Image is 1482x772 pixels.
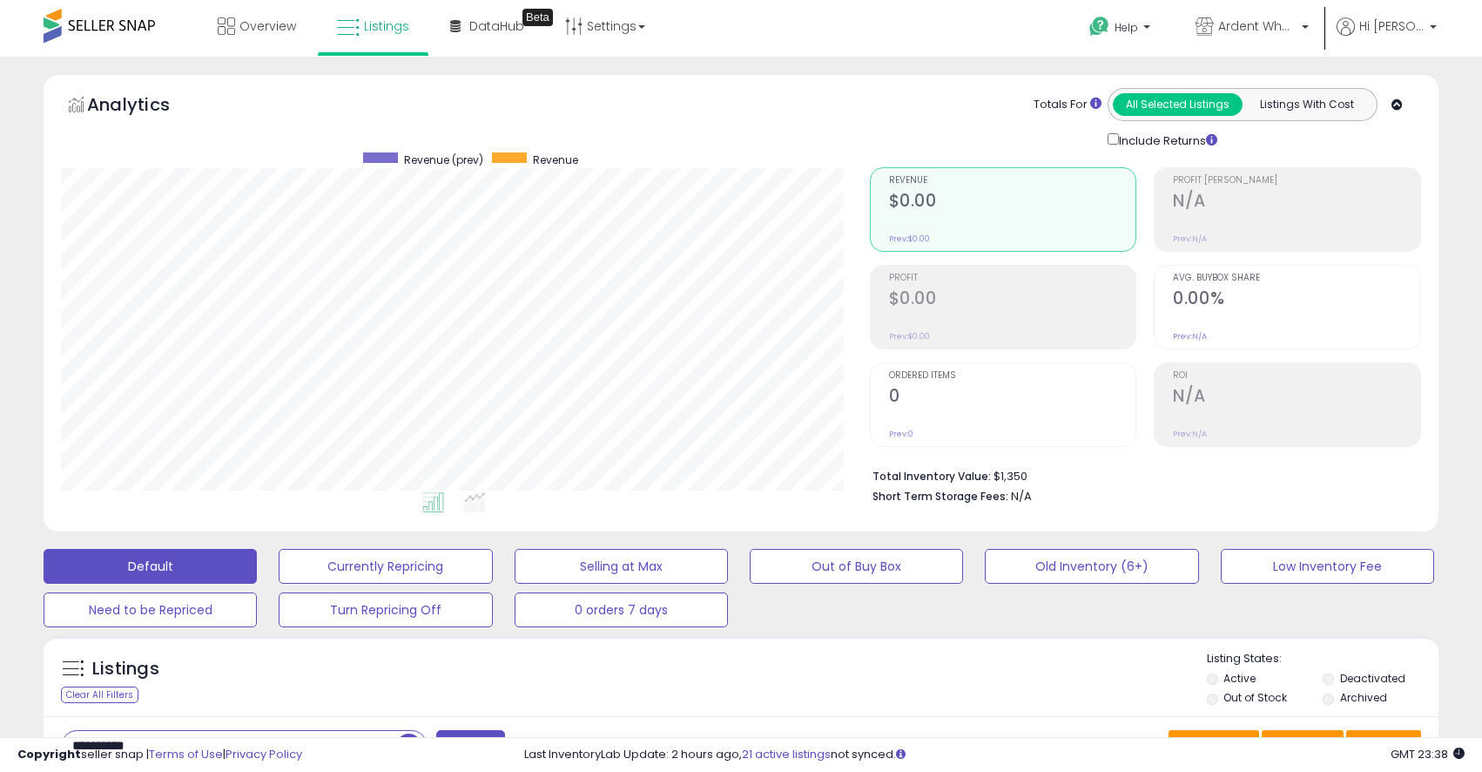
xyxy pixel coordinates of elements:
[1075,3,1168,57] a: Help
[515,593,728,627] button: 0 orders 7 days
[1169,730,1259,760] button: Save View
[889,371,1136,381] span: Ordered Items
[87,92,204,121] h5: Analytics
[872,489,1008,504] b: Short Term Storage Fees:
[279,549,492,584] button: Currently Repricing
[1095,130,1238,150] div: Include Returns
[1173,234,1207,244] small: Prev: N/A
[889,288,1136,312] h2: $0.00
[889,176,1136,186] span: Revenue
[985,549,1198,584] button: Old Inventory (6+)
[1173,176,1420,186] span: Profit [PERSON_NAME]
[1218,17,1297,35] span: Ardent Wholesale
[239,17,296,35] span: Overview
[1346,730,1421,760] button: Actions
[872,469,991,484] b: Total Inventory Value:
[279,593,492,627] button: Turn Repricing Off
[524,747,1465,763] div: Last InventoryLab Update: 2 hours ago, not synced.
[1359,17,1425,35] span: Hi [PERSON_NAME]
[92,657,159,681] h5: Listings
[889,234,930,244] small: Prev: $0.00
[1391,746,1465,762] span: 2025-10-13 23:38 GMT
[1242,93,1371,116] button: Listings With Cost
[436,730,504,761] button: Filters
[17,747,302,763] div: seller snap | |
[61,687,138,703] div: Clear All Filters
[1173,429,1207,439] small: Prev: N/A
[1034,97,1101,113] div: Totals For
[44,549,257,584] button: Default
[1088,16,1110,37] i: Get Help
[1223,671,1256,686] label: Active
[1173,274,1420,283] span: Avg. Buybox Share
[1262,730,1344,760] button: Columns
[750,549,963,584] button: Out of Buy Box
[44,593,257,627] button: Need to be Repriced
[515,549,728,584] button: Selling at Max
[1173,191,1420,214] h2: N/A
[1011,488,1032,505] span: N/A
[1115,20,1138,35] span: Help
[1340,671,1405,686] label: Deactivated
[889,274,1136,283] span: Profit
[1173,331,1207,342] small: Prev: N/A
[889,429,913,439] small: Prev: 0
[742,746,831,762] a: 21 active listings
[1223,690,1287,705] label: Out of Stock
[1173,288,1420,312] h2: 0.00%
[1340,690,1387,705] label: Archived
[364,17,409,35] span: Listings
[1173,371,1420,381] span: ROI
[889,386,1136,410] h2: 0
[533,152,578,167] span: Revenue
[404,152,483,167] span: Revenue (prev)
[1221,549,1434,584] button: Low Inventory Fee
[1337,17,1437,57] a: Hi [PERSON_NAME]
[1273,736,1328,754] span: Columns
[872,464,1408,485] li: $1,350
[522,9,553,26] div: Tooltip anchor
[889,191,1136,214] h2: $0.00
[469,17,524,35] span: DataHub
[889,331,930,342] small: Prev: $0.00
[1173,386,1420,410] h2: N/A
[17,746,81,762] strong: Copyright
[1113,93,1243,116] button: All Selected Listings
[1207,651,1438,667] p: Listing States:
